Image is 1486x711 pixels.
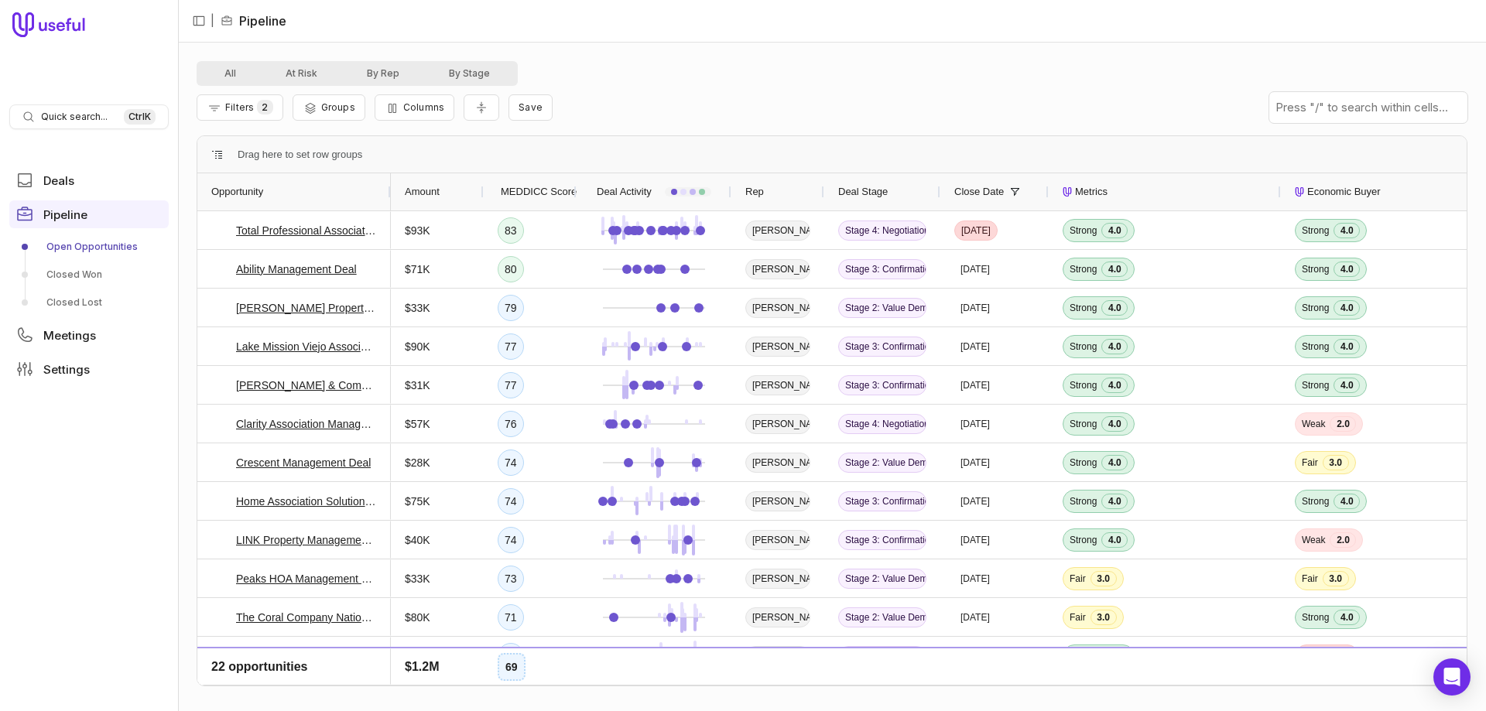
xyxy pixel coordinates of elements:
[960,456,990,469] time: [DATE]
[745,220,810,241] span: [PERSON_NAME]
[405,415,430,433] span: $57K
[1091,610,1117,625] span: 3.0
[405,221,430,240] span: $93K
[1330,532,1356,548] span: 2.0
[745,337,810,357] span: [PERSON_NAME]
[1334,494,1360,509] span: 4.0
[1070,611,1086,624] span: Fair
[1334,610,1360,625] span: 4.0
[508,94,553,121] button: Create a new saved view
[1334,300,1360,316] span: 4.0
[960,573,990,585] time: [DATE]
[519,101,543,113] span: Save
[1075,183,1108,201] span: Metrics
[501,183,577,201] span: MEDDICC Score
[1302,611,1329,624] span: Strong
[1070,340,1097,353] span: Strong
[1101,455,1128,470] span: 4.0
[1101,532,1128,548] span: 4.0
[236,569,377,588] a: Peaks HOA Management Company Deal
[838,491,926,511] span: Stage 3: Confirmation
[1302,418,1325,430] span: Weak
[9,321,169,349] a: Meetings
[1323,455,1349,470] span: 3.0
[498,217,524,244] div: 83
[211,12,214,30] span: |
[745,685,810,705] span: [PERSON_NAME]
[238,145,362,164] span: Drag here to set row groups
[405,376,430,395] span: $31K
[1326,648,1352,664] span: 1.5
[236,647,377,665] a: Steamboat Association Management Deal
[405,608,430,627] span: $80K
[41,111,108,123] span: Quick search...
[1070,263,1097,275] span: Strong
[236,260,357,279] a: Ability Management Deal
[838,375,926,395] span: Stage 3: Confirmation
[43,209,87,220] span: Pipeline
[960,495,990,508] time: [DATE]
[498,173,563,210] div: MEDDICC Score
[211,183,263,201] span: Opportunity
[9,166,169,194] a: Deals
[498,372,524,398] div: 77
[43,364,90,375] span: Settings
[954,183,1004,201] span: Close Date
[498,604,524,631] div: 71
[745,646,810,666] span: [PERSON_NAME]
[236,492,377,511] a: Home Association Solutions, LLC - New Deal
[1101,300,1128,316] span: 4.0
[960,379,990,391] time: [DATE]
[838,569,926,589] span: Stage 2: Value Demonstration
[1334,378,1360,393] span: 4.0
[424,64,515,83] button: By Stage
[1323,571,1349,586] span: 3.0
[838,337,926,357] span: Stage 3: Confirmation
[745,414,810,434] span: [PERSON_NAME]
[187,9,211,32] button: Collapse sidebar
[261,64,342,83] button: At Risk
[838,530,926,550] span: Stage 3: Confirmation
[236,531,377,549] a: LINK Property Management - New Deal
[405,685,430,704] span: $82K
[498,527,524,553] div: 74
[745,569,810,589] span: [PERSON_NAME]
[1302,379,1329,391] span: Strong
[960,650,990,662] time: [DATE]
[1070,573,1086,585] span: Fair
[961,224,991,237] time: [DATE]
[960,611,990,624] time: [DATE]
[745,375,810,395] span: [PERSON_NAME]
[1307,183,1381,201] span: Economic Buyer
[9,290,169,315] a: Closed Lost
[498,450,524,476] div: 74
[236,453,371,472] a: Crescent Management Deal
[960,263,990,275] time: [DATE]
[1302,534,1325,546] span: Weak
[1101,223,1128,238] span: 4.0
[498,488,524,514] div: 74
[1101,648,1128,664] span: 4.0
[236,337,377,356] a: Lake Mission Viejo Association Deal
[405,531,430,549] span: $40K
[464,94,499,121] button: Collapse all rows
[745,491,810,511] span: [PERSON_NAME]
[1302,224,1329,237] span: Strong
[1302,573,1318,585] span: Fair
[405,569,430,588] span: $33K
[1302,650,1321,662] span: Poor
[1070,379,1097,391] span: Strong
[745,298,810,318] span: [PERSON_NAME]
[1070,650,1097,662] span: Strong
[1101,378,1128,393] span: 4.0
[238,145,362,164] div: Row Groups
[1091,571,1117,586] span: 3.0
[498,295,524,321] div: 79
[838,646,926,666] span: Stage 2: Value Demonstration
[236,376,377,395] a: [PERSON_NAME] & Company - New Deal
[960,418,990,430] time: [DATE]
[1302,263,1329,275] span: Strong
[1101,339,1128,354] span: 4.0
[597,183,652,201] span: Deal Activity
[1070,418,1097,430] span: Strong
